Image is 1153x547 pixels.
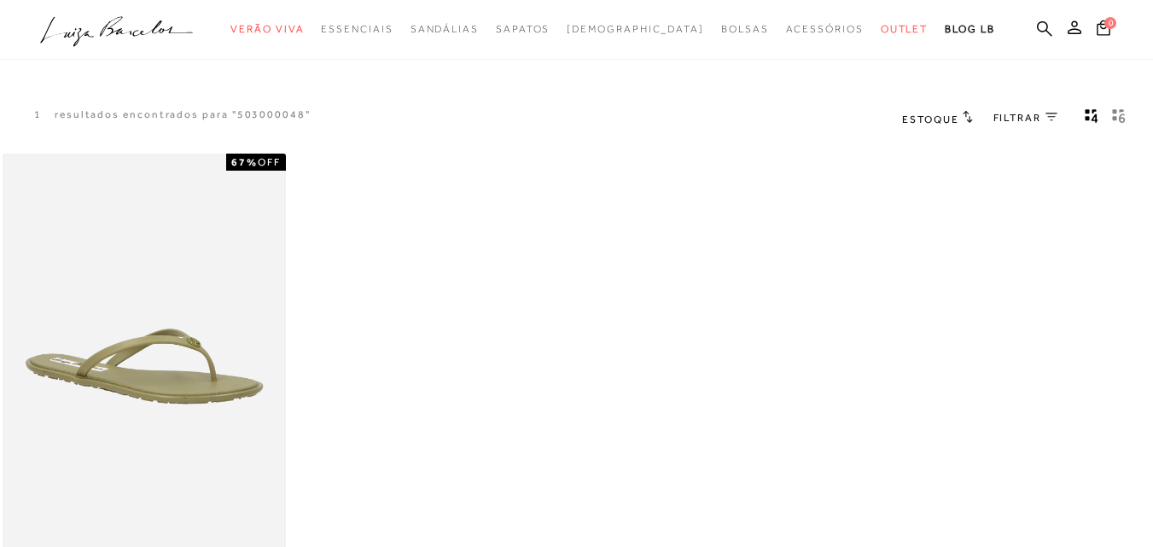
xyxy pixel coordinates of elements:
button: Mostrar 4 produtos por linha [1080,108,1104,130]
a: categoryNavScreenReaderText [321,14,393,45]
span: Estoque [902,113,958,125]
span: OFF [258,156,281,168]
span: Sapatos [496,23,550,35]
strong: 67% [231,156,258,168]
a: categoryNavScreenReaderText [721,14,769,45]
a: categoryNavScreenReaderText [496,14,550,45]
: resultados encontrados para "503000048" [55,108,311,122]
a: noSubCategoriesText [567,14,704,45]
a: categoryNavScreenReaderText [786,14,864,45]
a: categoryNavScreenReaderText [411,14,479,45]
a: categoryNavScreenReaderText [230,14,304,45]
span: [DEMOGRAPHIC_DATA] [567,23,704,35]
span: Sandálias [411,23,479,35]
span: Bolsas [721,23,769,35]
span: Acessórios [786,23,864,35]
button: 0 [1092,19,1115,42]
a: BLOG LB [945,14,994,45]
span: Outlet [881,23,929,35]
button: gridText6Desc [1107,108,1131,130]
span: BLOG LB [945,23,994,35]
a: categoryNavScreenReaderText [881,14,929,45]
span: Essenciais [321,23,393,35]
p: 1 [34,108,42,122]
span: 0 [1104,17,1116,29]
span: Verão Viva [230,23,304,35]
span: FILTRAR [993,111,1041,125]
